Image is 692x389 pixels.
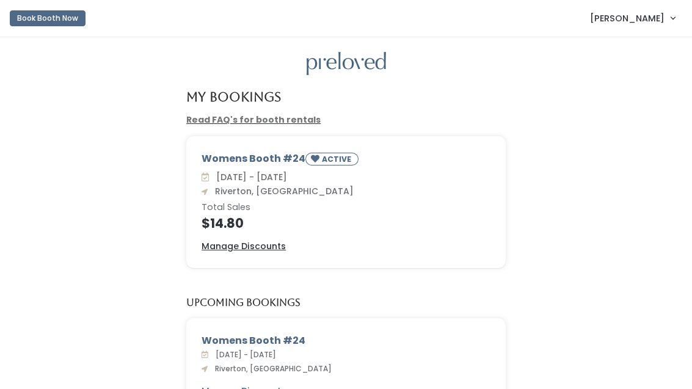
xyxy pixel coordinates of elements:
[186,90,281,104] h4: My Bookings
[202,216,490,230] h4: $14.80
[186,297,300,308] h5: Upcoming Bookings
[307,52,386,76] img: preloved logo
[210,363,332,374] span: Riverton, [GEOGRAPHIC_DATA]
[10,5,86,32] a: Book Booth Now
[202,333,490,348] div: Womens Booth #24
[211,171,287,183] span: [DATE] - [DATE]
[210,185,354,197] span: Riverton, [GEOGRAPHIC_DATA]
[202,240,286,252] u: Manage Discounts
[10,10,86,26] button: Book Booth Now
[202,203,490,213] h6: Total Sales
[186,114,321,126] a: Read FAQ's for booth rentals
[202,240,286,253] a: Manage Discounts
[322,154,354,164] small: ACTIVE
[202,151,490,170] div: Womens Booth #24
[590,12,665,25] span: [PERSON_NAME]
[211,349,276,360] span: [DATE] - [DATE]
[578,5,687,31] a: [PERSON_NAME]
